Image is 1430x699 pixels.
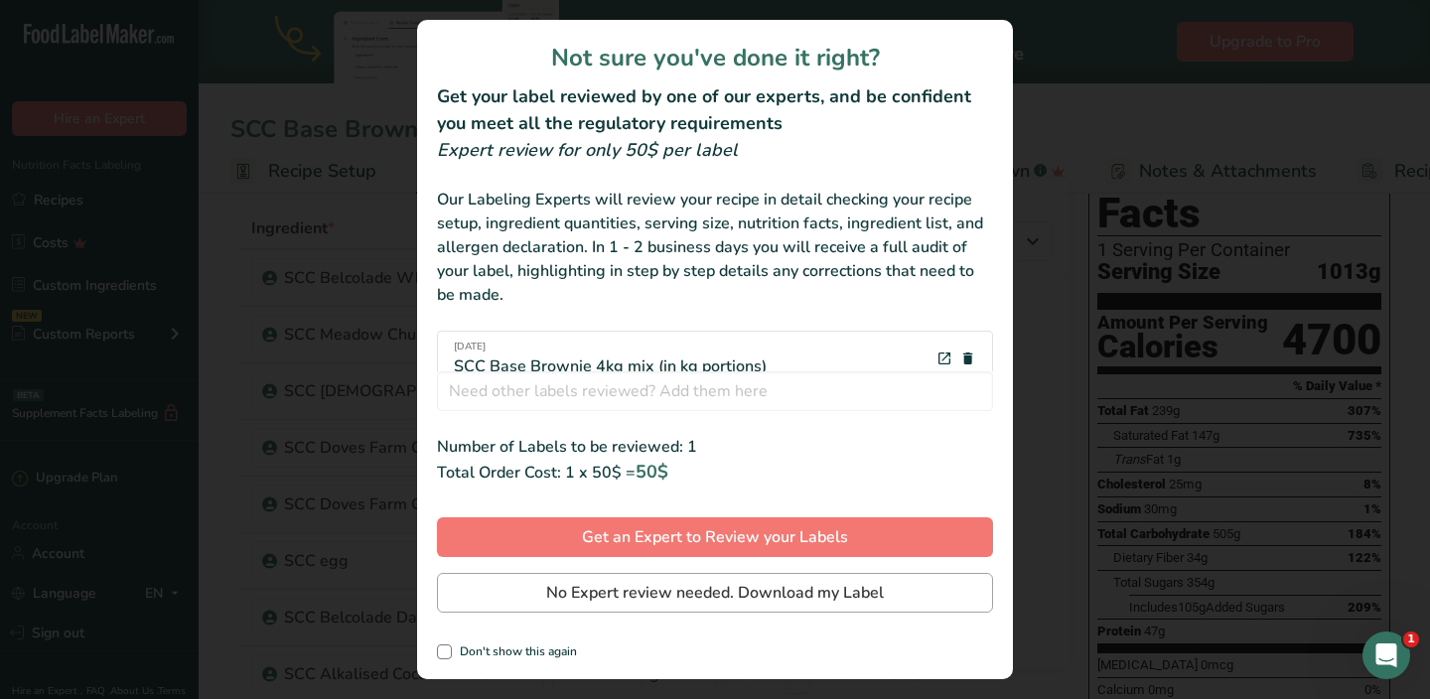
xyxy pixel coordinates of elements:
div: Total Order Cost: 1 x 50$ = [437,459,993,486]
button: No Expert review needed. Download my Label [437,573,993,613]
button: Get an Expert to Review your Labels [437,517,993,557]
span: Don't show this again [452,644,577,659]
h2: Get your label reviewed by one of our experts, and be confident you meet all the regulatory requi... [437,83,993,137]
span: No Expert review needed. Download my Label [546,581,884,605]
div: Number of Labels to be reviewed: 1 [437,435,993,459]
div: Expert review for only 50$ per label [437,137,993,164]
h1: Not sure you've done it right? [437,40,993,75]
div: SCC Base Brownie 4kg mix (in kg portions) [454,340,767,378]
div: Our Labeling Experts will review your recipe in detail checking your recipe setup, ingredient qua... [437,188,993,307]
span: [DATE] [454,340,767,354]
span: 50$ [636,460,668,484]
span: Get an Expert to Review your Labels [582,525,848,549]
iframe: Intercom live chat [1362,631,1410,679]
span: 1 [1403,631,1419,647]
input: Need other labels reviewed? Add them here [437,371,993,411]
